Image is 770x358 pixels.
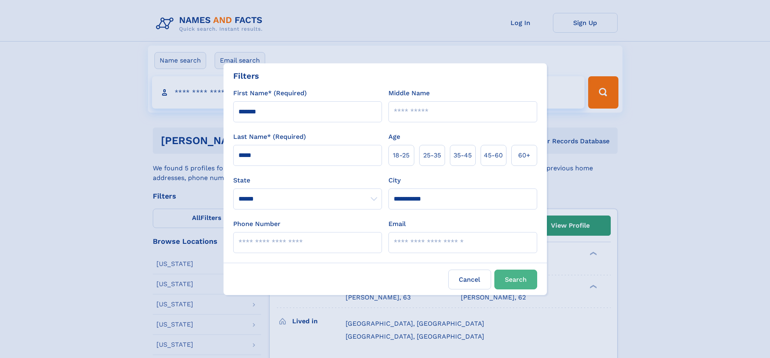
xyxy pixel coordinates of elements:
[233,88,307,98] label: First Name* (Required)
[448,270,491,289] label: Cancel
[388,88,430,98] label: Middle Name
[494,270,537,289] button: Search
[388,132,400,142] label: Age
[233,132,306,142] label: Last Name* (Required)
[484,151,503,160] span: 45‑60
[393,151,409,160] span: 18‑25
[518,151,530,160] span: 60+
[454,151,472,160] span: 35‑45
[423,151,441,160] span: 25‑35
[233,219,281,229] label: Phone Number
[388,176,401,185] label: City
[233,70,259,82] div: Filters
[233,176,382,185] label: State
[388,219,406,229] label: Email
